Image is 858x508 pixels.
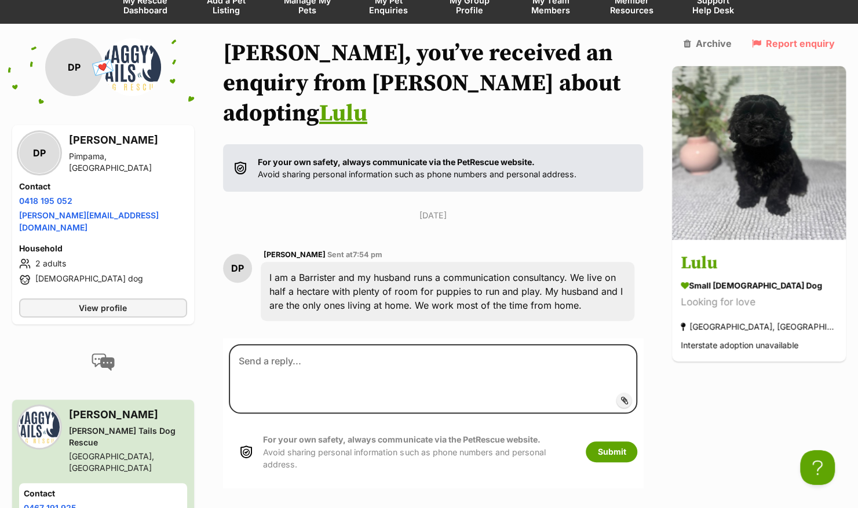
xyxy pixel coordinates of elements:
span: View profile [79,302,127,314]
a: Report enquiry [752,38,835,49]
img: Lulu [672,66,846,240]
li: [DEMOGRAPHIC_DATA] dog [19,273,187,287]
span: Interstate adoption unavailable [681,341,798,350]
span: 7:54 pm [353,250,382,259]
div: DP [223,254,252,283]
a: [PERSON_NAME][EMAIL_ADDRESS][DOMAIN_NAME] [19,210,159,232]
div: DP [19,133,60,173]
a: Lulu [319,99,367,128]
span: [PERSON_NAME] [264,250,326,259]
div: Pimpama, [GEOGRAPHIC_DATA] [69,151,187,174]
iframe: Help Scout Beacon - Open [800,450,835,485]
h3: [PERSON_NAME] [69,132,187,148]
a: Lulu small [DEMOGRAPHIC_DATA] Dog Looking for love [GEOGRAPHIC_DATA], [GEOGRAPHIC_DATA] Interstat... [672,242,846,362]
h1: [PERSON_NAME], you’ve received an enquiry from [PERSON_NAME] about adopting [223,38,644,129]
strong: For your own safety, always communicate via the PetRescue website. [263,434,540,444]
a: Archive [684,38,732,49]
li: 2 adults [19,257,187,271]
img: Waggy Tails Dog Rescue profile pic [19,407,60,447]
p: Avoid sharing personal information such as phone numbers and personal address. [263,433,574,470]
h4: Contact [24,488,182,499]
div: small [DEMOGRAPHIC_DATA] Dog [681,280,837,292]
p: [DATE] [223,209,644,221]
img: conversation-icon-4a6f8262b818ee0b60e3300018af0b2d0b884aa5de6e9bcb8d3d4eeb1a70a7c4.svg [92,353,115,371]
h4: Household [19,243,187,254]
h3: [PERSON_NAME] [69,407,187,423]
div: Looking for love [681,295,837,310]
button: Submit [586,441,637,462]
strong: For your own safety, always communicate via the PetRescue website. [258,157,535,167]
div: I am a Barrister and my husband runs a communication consultancy. We live on half a hectare with ... [261,262,635,321]
span: Sent at [327,250,382,259]
span: 💌 [90,55,116,80]
div: [GEOGRAPHIC_DATA], [GEOGRAPHIC_DATA] [681,319,837,335]
h3: Lulu [681,251,837,277]
div: [PERSON_NAME] Tails Dog Rescue [69,425,187,448]
h4: Contact [19,181,187,192]
a: 0418 195 052 [19,196,72,206]
div: DP [45,38,103,96]
p: Avoid sharing personal information such as phone numbers and personal address. [258,156,576,181]
div: [GEOGRAPHIC_DATA], [GEOGRAPHIC_DATA] [69,451,187,474]
a: View profile [19,298,187,317]
img: Waggy Tails Dog Rescue profile pic [103,38,161,96]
